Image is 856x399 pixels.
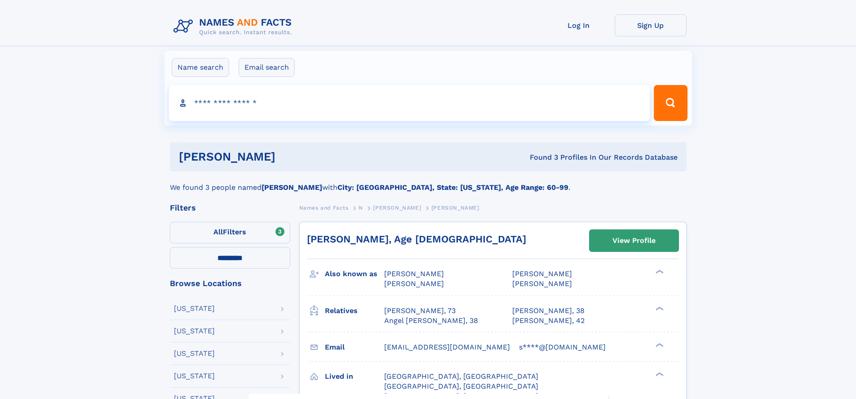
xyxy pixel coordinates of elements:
[239,58,295,77] label: Email search
[512,316,585,326] a: [PERSON_NAME], 42
[359,205,363,211] span: N
[307,233,526,245] a: [PERSON_NAME], Age [DEMOGRAPHIC_DATA]
[373,202,421,213] a: [PERSON_NAME]
[325,266,384,282] h3: Also known as
[653,305,664,311] div: ❯
[262,183,322,192] b: [PERSON_NAME]
[384,316,478,326] a: Angel [PERSON_NAME], 38
[612,230,656,251] div: View Profile
[325,369,384,384] h3: Lived in
[170,204,290,212] div: Filters
[325,303,384,318] h3: Relatives
[653,269,664,275] div: ❯
[653,371,664,377] div: ❯
[373,205,421,211] span: [PERSON_NAME]
[169,85,650,121] input: search input
[170,222,290,243] label: Filters
[384,343,510,351] span: [EMAIL_ADDRESS][DOMAIN_NAME]
[384,279,444,288] span: [PERSON_NAME]
[384,372,538,381] span: [GEOGRAPHIC_DATA], [GEOGRAPHIC_DATA]
[512,306,585,316] a: [PERSON_NAME], 38
[653,342,664,348] div: ❯
[431,205,479,211] span: [PERSON_NAME]
[512,269,572,278] span: [PERSON_NAME]
[384,382,538,390] span: [GEOGRAPHIC_DATA], [GEOGRAPHIC_DATA]
[615,14,687,36] a: Sign Up
[325,340,384,355] h3: Email
[403,152,678,162] div: Found 3 Profiles In Our Records Database
[172,58,229,77] label: Name search
[512,279,572,288] span: [PERSON_NAME]
[543,14,615,36] a: Log In
[174,350,215,357] div: [US_STATE]
[590,230,679,251] a: View Profile
[174,372,215,380] div: [US_STATE]
[213,228,223,236] span: All
[170,279,290,287] div: Browse Locations
[654,85,687,121] button: Search Button
[179,151,403,162] h1: [PERSON_NAME]
[384,269,444,278] span: [PERSON_NAME]
[384,306,456,316] a: [PERSON_NAME], 73
[170,171,687,193] div: We found 3 people named with .
[174,327,215,335] div: [US_STATE]
[299,202,349,213] a: Names and Facts
[337,183,568,192] b: City: [GEOGRAPHIC_DATA], State: [US_STATE], Age Range: 60-99
[170,14,299,39] img: Logo Names and Facts
[359,202,363,213] a: N
[174,305,215,312] div: [US_STATE]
